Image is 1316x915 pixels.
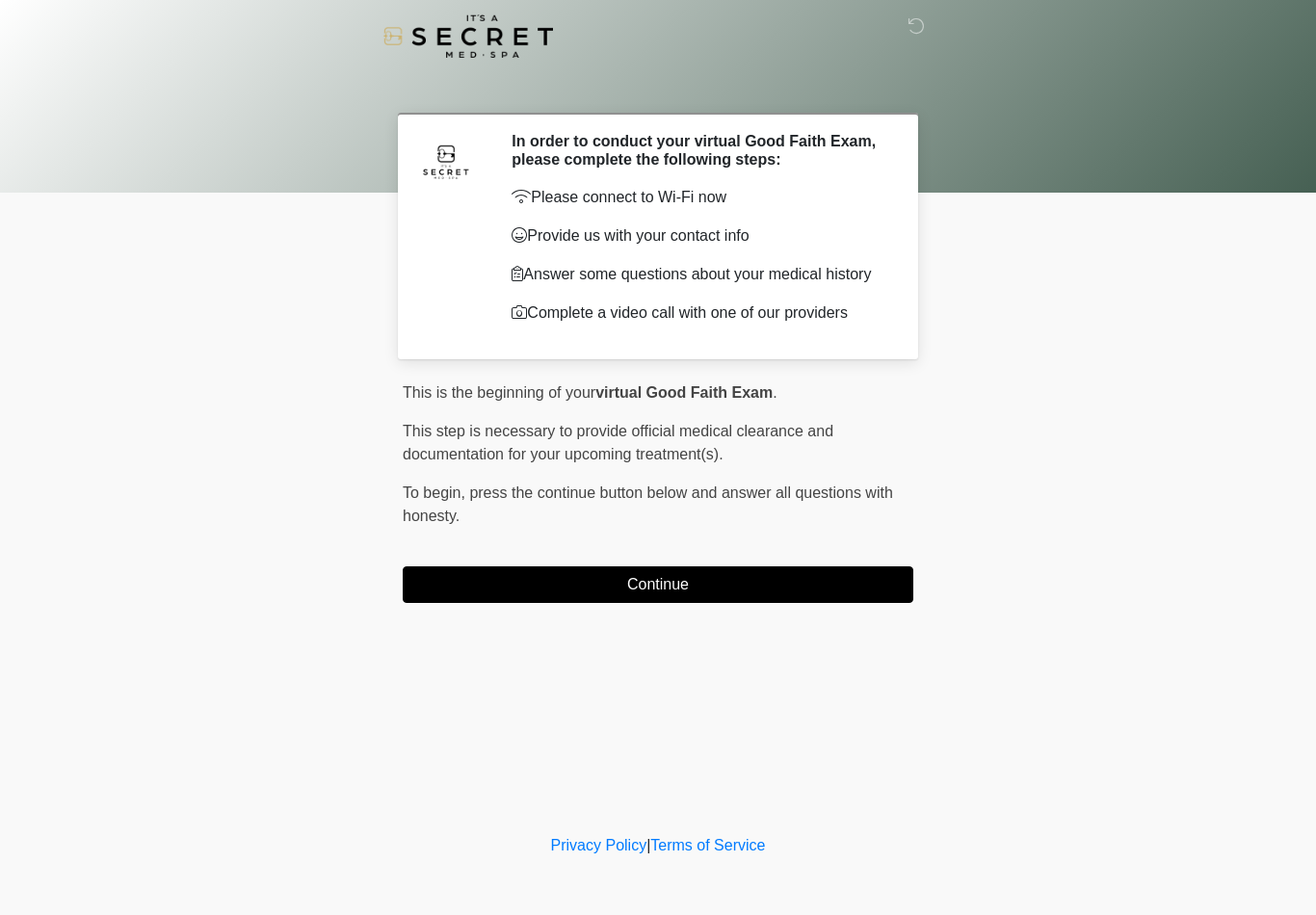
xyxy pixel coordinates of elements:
[595,384,773,401] strong: virtual Good Faith Exam
[551,837,647,853] a: Privacy Policy
[417,132,475,190] img: Agent Avatar
[403,484,893,524] span: press the continue button below and answer all questions with honesty.
[512,224,884,248] p: Provide us with your contact info
[403,423,833,462] span: This step is necessary to provide official medical clearance and documentation for your upcoming ...
[383,14,553,58] img: It's A Secret Med Spa Logo
[403,566,913,603] button: Continue
[512,263,884,286] p: Answer some questions about your medical history
[403,484,469,501] span: To begin,
[512,132,884,169] h2: In order to conduct your virtual Good Faith Exam, please complete the following steps:
[650,837,765,853] a: Terms of Service
[773,384,776,401] span: .
[646,837,650,853] a: |
[403,384,595,401] span: This is the beginning of your
[388,69,928,105] h1: ‎ ‎
[512,186,884,209] p: Please connect to Wi-Fi now
[512,301,884,325] p: Complete a video call with one of our providers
